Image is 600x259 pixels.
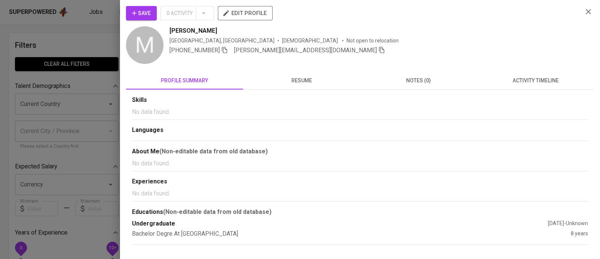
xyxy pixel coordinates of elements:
b: (Non-editable data from old database) [159,148,268,155]
span: [DEMOGRAPHIC_DATA] [282,37,339,44]
div: Languages [132,126,588,135]
span: resume [247,76,355,85]
p: No data found. [132,108,588,117]
div: Skills [132,96,588,105]
span: [PERSON_NAME][EMAIL_ADDRESS][DOMAIN_NAME] [234,47,377,54]
div: Educations [132,208,588,217]
span: edit profile [224,8,267,18]
p: Not open to relocation [346,37,399,44]
div: Experiences [132,177,588,186]
span: notes (0) [364,76,472,85]
div: [GEOGRAPHIC_DATA], [GEOGRAPHIC_DATA] [169,37,274,44]
div: Bachelor Degre At [GEOGRAPHIC_DATA] [132,230,571,238]
div: Undergraduate [132,220,548,228]
button: edit profile [218,6,273,20]
b: (Non-editable data from old database) [163,208,271,215]
a: edit profile [218,10,273,16]
p: No data found. [132,189,588,198]
div: 8 years [571,230,588,238]
button: Save [126,6,157,20]
p: No data found. [132,159,588,168]
span: Save [132,9,151,18]
div: About Me [132,147,588,156]
span: [PHONE_NUMBER] [169,47,220,54]
span: [PERSON_NAME] [169,26,217,35]
span: [DATE] - Unknown [548,220,588,226]
div: M [126,26,163,64]
span: profile summary [130,76,238,85]
span: activity timeline [481,76,589,85]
